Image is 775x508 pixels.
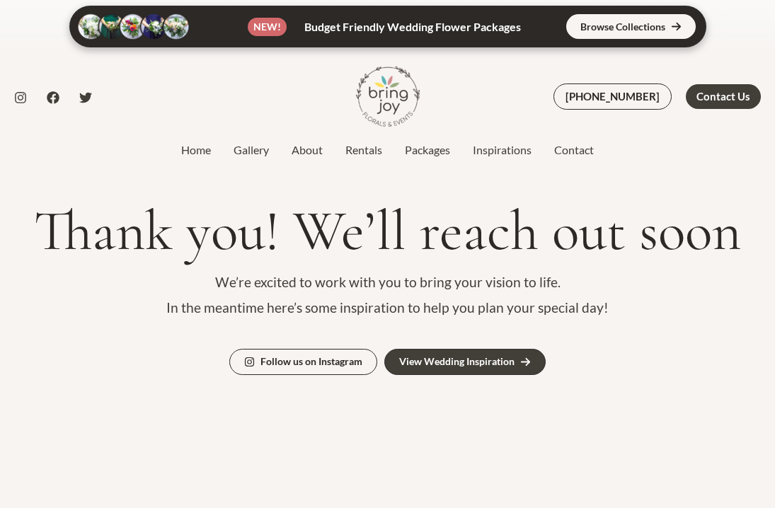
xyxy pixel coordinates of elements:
[356,64,420,128] img: Bring Joy
[47,91,59,104] a: Facebook
[394,142,461,158] a: Packages
[543,142,605,158] a: Contact
[170,139,605,161] nav: Site Navigation
[7,270,768,320] p: We’re excited to work with you to bring your vision to life. In the meantime here’s some inspirat...
[280,142,334,158] a: About
[79,91,92,104] a: Twitter
[461,142,543,158] a: Inspirations
[260,357,362,366] div: Follow us on Instagram
[229,349,377,375] a: Follow us on Instagram
[334,142,394,158] a: Rentals
[170,142,222,158] a: Home
[14,91,27,104] a: Instagram
[399,357,515,366] div: View Wedding Inspiration
[7,200,768,262] h1: Thank you! We’ll reach out soon
[222,142,280,158] a: Gallery
[553,83,672,110] a: [PHONE_NUMBER]
[384,349,546,375] a: View Wedding Inspiration
[686,84,761,109] a: Contact Us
